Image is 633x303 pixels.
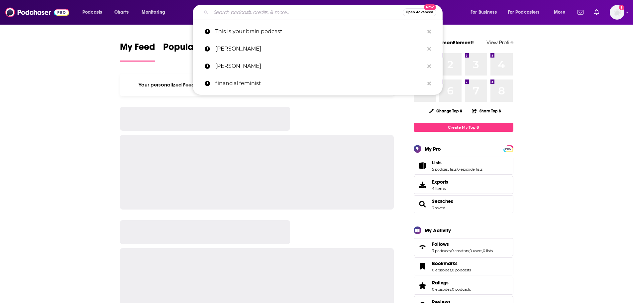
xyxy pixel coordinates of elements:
a: Follows [432,241,493,247]
span: New [424,4,436,10]
a: [PERSON_NAME] [193,58,443,75]
a: Lists [432,160,482,166]
a: Show notifications dropdown [575,7,586,18]
span: Searches [414,195,513,213]
span: Podcasts [82,8,102,17]
a: Ratings [432,280,471,286]
a: financial feminist [193,75,443,92]
span: Ratings [414,277,513,295]
span: Popular Feed [163,41,220,57]
p: This is your brain podcast [215,23,424,40]
a: Create My Top 8 [414,123,513,132]
p: dhru purohit [215,40,424,58]
a: 0 episode lists [457,167,482,172]
span: 4 items [432,186,448,191]
a: This is your brain podcast [193,23,443,40]
span: My Feed [120,41,155,57]
span: Monitoring [142,8,165,17]
a: Follows [416,242,429,252]
svg: Add a profile image [619,5,624,10]
div: Search podcasts, credits, & more... [199,5,449,20]
button: open menu [503,7,549,18]
span: Ratings [432,280,449,286]
a: 0 lists [483,248,493,253]
div: My Activity [425,227,451,233]
button: open menu [78,7,111,18]
a: 5 podcast lists [432,167,457,172]
button: Change Top 8 [425,107,467,115]
a: Bookmarks [416,262,429,271]
div: My Pro [425,146,441,152]
a: Show notifications dropdown [591,7,602,18]
a: 0 podcasts [452,268,471,272]
span: More [554,8,565,17]
img: User Profile [610,5,624,20]
a: 3 saved [432,206,445,210]
span: Lists [432,160,442,166]
img: Podchaser - Follow, Share and Rate Podcasts [5,6,69,19]
a: 0 users [470,248,482,253]
a: Bookmarks [432,260,471,266]
a: 0 creators [451,248,469,253]
span: Bookmarks [414,257,513,275]
a: 0 podcasts [452,287,471,292]
button: open menu [466,7,505,18]
span: Open Advanced [406,11,433,14]
span: Bookmarks [432,260,458,266]
span: For Podcasters [508,8,540,17]
span: Exports [416,180,429,190]
a: Lists [416,161,429,170]
span: Charts [114,8,129,17]
span: Exports [432,179,448,185]
span: , [457,167,457,172]
span: , [469,248,470,253]
a: 0 episodes [432,268,451,272]
button: Open AdvancedNew [403,8,436,16]
span: Lists [414,157,513,175]
a: View Profile [486,39,513,46]
a: Popular Feed [163,41,220,62]
a: My Feed [120,41,155,62]
p: financial feminist [215,75,424,92]
span: , [451,248,451,253]
p: dhru pero [215,58,424,75]
a: PRO [504,146,512,151]
span: Follows [414,238,513,256]
a: Searches [432,198,453,204]
a: Exports [414,176,513,194]
a: 3 podcasts [432,248,451,253]
button: open menu [137,7,174,18]
button: open menu [549,7,574,18]
div: Your personalized Feed is curated based on the Podcasts, Creators, Users, and Lists that you Follow. [120,74,394,96]
button: Share Top 8 [472,104,501,117]
button: Show profile menu [610,5,624,20]
span: , [482,248,483,253]
a: Charts [110,7,133,18]
a: Searches [416,200,429,209]
input: Search podcasts, credits, & more... [211,7,403,18]
a: [PERSON_NAME] [193,40,443,58]
a: Welcome SimonElement! [414,39,474,46]
span: Follows [432,241,449,247]
a: 0 episodes [432,287,451,292]
a: Ratings [416,281,429,290]
span: Logged in as SimonElement [610,5,624,20]
span: For Business [471,8,497,17]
